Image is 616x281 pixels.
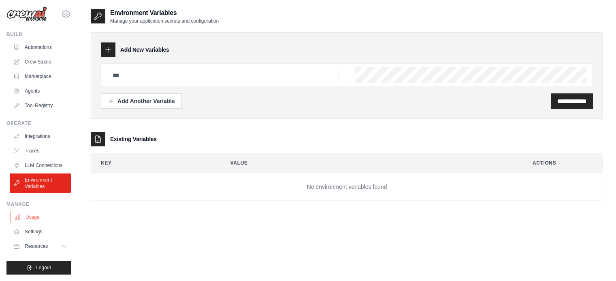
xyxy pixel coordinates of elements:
[10,130,71,143] a: Integrations
[10,173,71,193] a: Environment Variables
[91,173,603,201] td: No environment variables found
[25,243,48,249] span: Resources
[36,264,51,271] span: Logout
[10,144,71,157] a: Traces
[110,18,219,24] p: Manage your application secrets and configuration
[10,99,71,112] a: Tool Registry
[10,159,71,172] a: LLM Connections
[6,31,71,38] div: Build
[101,93,182,109] button: Add Another Variable
[6,261,71,275] button: Logout
[10,240,71,253] button: Resources
[523,153,603,173] th: Actions
[11,211,72,224] a: Usage
[221,153,516,173] th: Value
[10,70,71,83] a: Marketplace
[10,55,71,68] a: Crew Studio
[110,8,219,18] h2: Environment Variables
[10,225,71,238] a: Settings
[108,97,175,105] div: Add Another Variable
[6,6,47,22] img: Logo
[120,46,169,54] h3: Add New Variables
[6,201,71,207] div: Manage
[10,41,71,54] a: Automations
[10,85,71,97] a: Agents
[110,135,157,143] h3: Existing Variables
[6,120,71,127] div: Operate
[91,153,214,173] th: Key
